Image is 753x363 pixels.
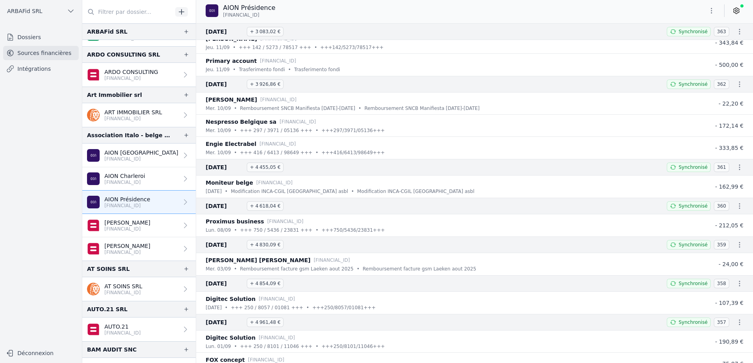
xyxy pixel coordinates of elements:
[714,279,729,288] span: 358
[234,342,237,350] div: •
[82,63,196,87] a: ARDO CONSULTING [FINANCIAL_ID]
[206,178,253,187] p: Moniteur belge
[104,219,150,227] p: [PERSON_NAME]
[104,195,150,203] p: AION Présidence
[259,295,295,303] p: [FINANCIAL_ID]
[206,226,231,234] p: lun. 08/09
[104,68,158,76] p: ARDO CONSULTING
[714,79,729,89] span: 362
[206,318,244,327] span: [DATE]
[715,62,744,68] span: - 500,00 €
[206,117,276,127] p: Nespresso Belgique sa
[82,103,196,127] a: ART IMMOBILIER SRL [FINANCIAL_ID]
[240,265,354,273] p: Remboursement facture gsm Laeken aout 2025
[223,3,275,13] p: AION Présidence
[247,79,284,89] span: + 3 926,86 €
[3,347,79,359] button: Déconnexion
[247,279,284,288] span: + 4 854,09 €
[322,342,385,350] p: +++250/8101/11046+++
[234,226,237,234] div: •
[87,345,136,354] div: BAM AUDIT SNC
[267,217,304,225] p: [FINANCIAL_ID]
[679,203,708,209] span: Synchronisé
[288,66,291,74] div: •
[206,304,222,312] p: [DATE]
[82,167,196,191] a: AION Charleroi [FINANCIAL_ID]
[312,304,376,312] p: +++250/8057/01081+++
[82,318,196,341] a: AUTO.21 [FINANCIAL_ID]
[714,201,729,211] span: 360
[358,104,361,112] div: •
[87,109,100,121] img: ing.png
[280,118,316,126] p: [FINANCIAL_ID]
[322,149,385,157] p: +++416/6413/98649+++
[206,294,255,304] p: Digitec Solution
[364,104,479,112] p: Remboursement SNCB Manifiesta [DATE]-[DATE]
[87,27,127,36] div: ARBAFid SRL
[714,163,729,172] span: 361
[206,43,230,51] p: jeu. 11/09
[714,240,729,250] span: 359
[260,96,297,104] p: [FINANCIAL_ID]
[715,338,744,345] span: - 190,89 €
[206,333,255,342] p: Digitec Solution
[715,183,744,190] span: - 162,99 €
[233,66,236,74] div: •
[715,300,744,306] span: - 107,39 €
[7,7,42,15] span: ARBAFid SRL
[82,5,172,19] input: Filtrer par dossier...
[104,179,145,185] p: [FINANCIAL_ID]
[322,226,385,234] p: +++750/5436/23831+++
[316,226,318,234] div: •
[87,68,100,81] img: belfius.png
[87,149,100,162] img: AION_BMPBBEBBXXX.png
[104,242,150,250] p: [PERSON_NAME]
[234,127,237,134] div: •
[715,145,744,151] span: - 333,85 €
[206,279,244,288] span: [DATE]
[104,156,178,162] p: [FINANCIAL_ID]
[679,164,708,170] span: Synchronisé
[239,66,285,74] p: Trasferimento fondi
[256,179,293,187] p: [FINANCIAL_ID]
[206,240,244,250] span: [DATE]
[247,318,284,327] span: + 4 961,48 €
[206,201,244,211] span: [DATE]
[234,104,237,112] div: •
[714,318,729,327] span: 357
[316,342,318,350] div: •
[206,342,231,350] p: lun. 01/09
[82,277,196,301] a: AT SOINS SRL [FINANCIAL_ID]
[206,265,231,273] p: mer. 03/09
[104,323,141,331] p: AUTO.21
[223,12,259,18] span: [FINANCIAL_ID]
[247,163,284,172] span: + 4 455,05 €
[104,282,142,290] p: AT SOINS SRL
[363,265,476,273] p: Remboursement facture gsm Laeken aout 2025
[87,219,100,232] img: belfius-1.png
[206,4,218,17] img: AION_BMPBBEBBXXX.png
[314,43,317,51] div: •
[247,240,284,250] span: + 4 830,09 €
[206,66,230,74] p: jeu. 11/09
[82,214,196,237] a: [PERSON_NAME] [FINANCIAL_ID]
[82,144,196,167] a: AION [GEOGRAPHIC_DATA] [FINANCIAL_ID]
[233,43,236,51] div: •
[240,226,312,234] p: +++ 750 / 5436 / 23831 +++
[240,149,312,157] p: +++ 416 / 6413 / 98649 +++
[234,149,237,157] div: •
[87,172,100,185] img: AION_BMPBBEBBXXX.png
[206,127,231,134] p: mer. 10/09
[104,149,178,157] p: AION [GEOGRAPHIC_DATA]
[104,289,142,296] p: [FINANCIAL_ID]
[206,95,257,104] p: [PERSON_NAME]
[104,108,162,116] p: ART IMMOBILIER SRL
[87,264,130,274] div: AT SOINS SRL
[247,201,284,211] span: + 4 618,04 €
[719,100,744,107] span: - 22,20 €
[206,56,257,66] p: Primary account
[87,323,100,336] img: belfius.png
[206,163,244,172] span: [DATE]
[206,79,244,89] span: [DATE]
[240,342,312,350] p: +++ 250 / 8101 / 11046 +++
